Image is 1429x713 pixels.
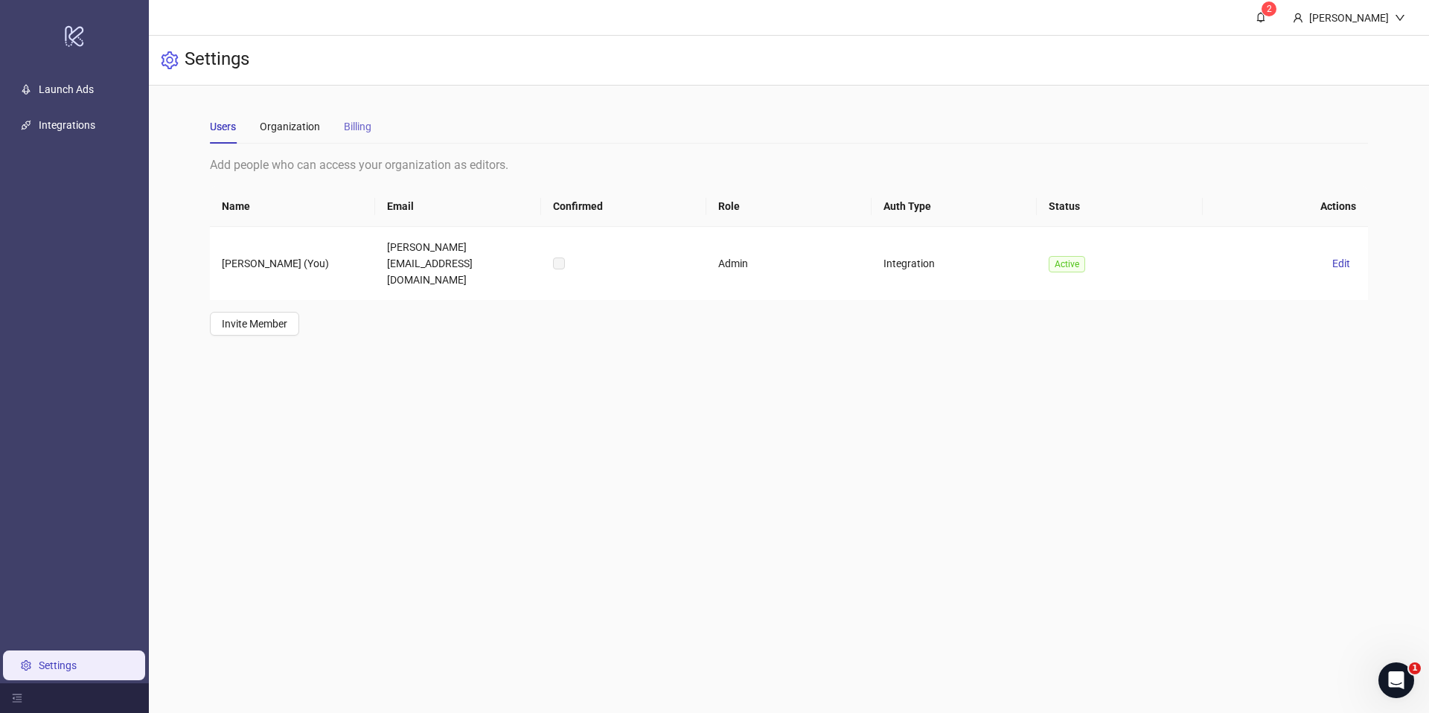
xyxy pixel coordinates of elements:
[872,227,1037,300] td: Integration
[1256,12,1266,22] span: bell
[375,186,540,227] th: Email
[210,227,375,300] td: [PERSON_NAME] (You)
[39,83,94,95] a: Launch Ads
[1395,13,1405,23] span: down
[210,118,236,135] div: Users
[1293,13,1303,23] span: user
[706,186,872,227] th: Role
[872,186,1037,227] th: Auth Type
[1303,10,1395,26] div: [PERSON_NAME]
[260,118,320,135] div: Organization
[39,659,77,671] a: Settings
[1332,258,1350,269] span: Edit
[210,312,299,336] button: Invite Member
[39,119,95,131] a: Integrations
[161,51,179,69] span: setting
[210,186,375,227] th: Name
[1262,1,1276,16] sup: 2
[1049,256,1085,272] span: Active
[706,227,872,300] td: Admin
[375,227,540,300] td: [PERSON_NAME][EMAIL_ADDRESS][DOMAIN_NAME]
[210,156,1368,174] div: Add people who can access your organization as editors.
[1409,662,1421,674] span: 1
[541,186,706,227] th: Confirmed
[222,318,287,330] span: Invite Member
[1203,186,1368,227] th: Actions
[185,48,249,73] h3: Settings
[1326,255,1356,272] button: Edit
[1378,662,1414,698] iframe: Intercom live chat
[1267,4,1272,14] span: 2
[12,693,22,703] span: menu-fold
[1037,186,1202,227] th: Status
[344,118,371,135] div: Billing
